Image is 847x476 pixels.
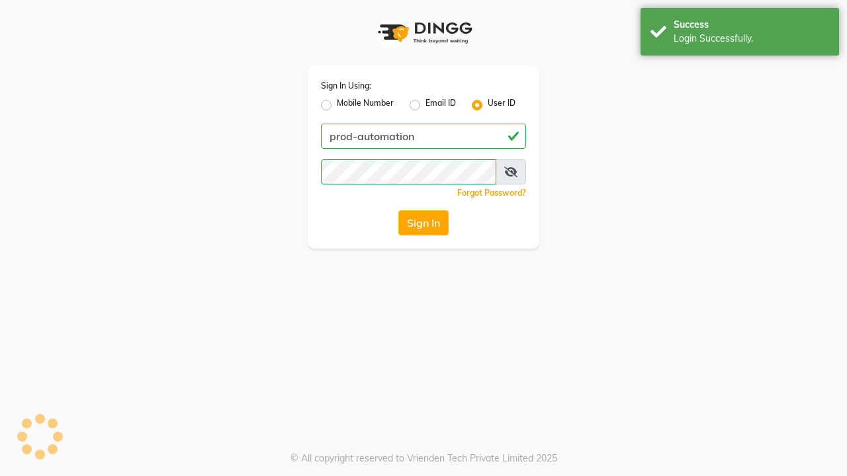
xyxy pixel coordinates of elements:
[674,32,829,46] div: Login Successfully.
[457,188,526,198] a: Forgot Password?
[321,124,526,149] input: Username
[371,13,476,52] img: logo1.svg
[398,210,449,235] button: Sign In
[425,97,456,113] label: Email ID
[321,80,371,92] label: Sign In Using:
[337,97,394,113] label: Mobile Number
[321,159,496,184] input: Username
[488,97,515,113] label: User ID
[674,18,829,32] div: Success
